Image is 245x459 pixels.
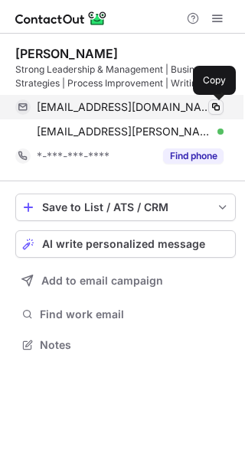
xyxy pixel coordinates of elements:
[37,100,212,114] span: [EMAIL_ADDRESS][DOMAIN_NAME]
[42,238,205,250] span: AI write personalized message
[163,148,224,164] button: Reveal Button
[40,308,230,321] span: Find work email
[41,275,163,287] span: Add to email campaign
[15,304,236,325] button: Find work email
[15,230,236,258] button: AI write personalized message
[15,267,236,295] button: Add to email campaign
[15,63,236,90] div: Strong Leadership & Management | Business Strategies | Process Improvement | Writing & Editing | ...
[42,201,209,213] div: Save to List / ATS / CRM
[15,334,236,356] button: Notes
[15,9,107,28] img: ContactOut v5.3.10
[15,194,236,221] button: save-profile-one-click
[40,338,230,352] span: Notes
[37,125,212,138] span: [EMAIL_ADDRESS][PERSON_NAME][DOMAIN_NAME]
[15,46,118,61] div: [PERSON_NAME]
